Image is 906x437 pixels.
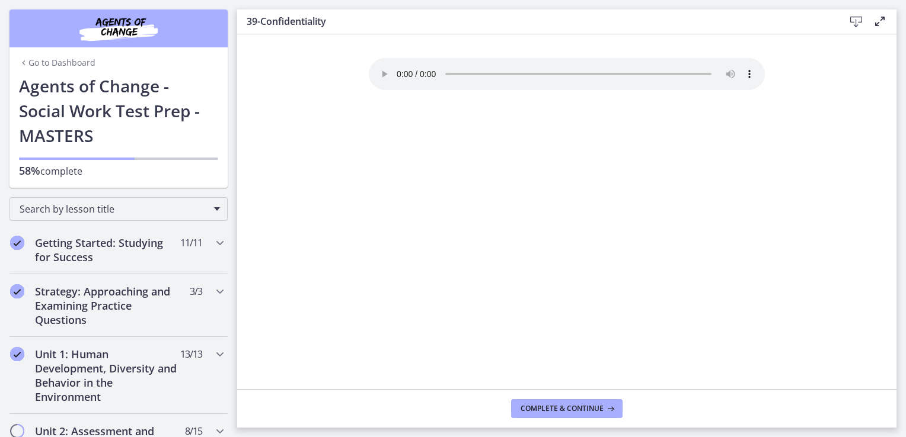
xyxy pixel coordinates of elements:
[180,347,202,361] span: 13 / 13
[19,73,218,148] h1: Agents of Change - Social Work Test Prep - MASTERS
[10,236,24,250] i: Completed
[10,284,24,298] i: Completed
[47,14,190,43] img: Agents of Change Social Work Test Prep
[19,57,95,69] a: Go to Dashboard
[180,236,202,250] span: 11 / 11
[19,163,218,178] p: complete
[521,404,604,413] span: Complete & continue
[10,347,24,361] i: Completed
[19,163,40,178] span: 58%
[190,284,202,298] span: 3 / 3
[35,236,180,264] h2: Getting Started: Studying for Success
[35,347,180,404] h2: Unit 1: Human Development, Diversity and Behavior in the Environment
[511,399,623,418] button: Complete & continue
[9,197,228,221] div: Search by lesson title
[35,284,180,327] h2: Strategy: Approaching and Examining Practice Questions
[247,14,825,28] h3: 39-Confidentiality
[20,203,208,216] span: Search by lesson title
